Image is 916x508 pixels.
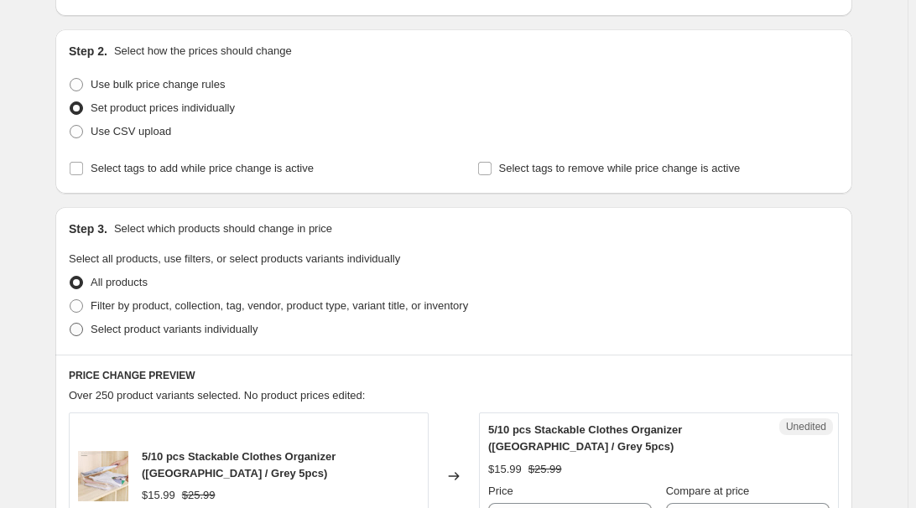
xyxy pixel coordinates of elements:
[114,43,292,60] p: Select how the prices should change
[69,252,400,265] span: Select all products, use filters, or select products variants individually
[488,423,682,453] span: 5/10 pcs Stackable Clothes Organizer ([GEOGRAPHIC_DATA] / Grey 5pcs)
[142,450,336,479] span: 5/10 pcs Stackable Clothes Organizer ([GEOGRAPHIC_DATA] / Grey 5pcs)
[69,220,107,237] h2: Step 3.
[528,463,562,475] span: $25.99
[91,125,171,137] span: Use CSV upload
[91,323,258,335] span: Select product variants individually
[499,162,741,174] span: Select tags to remove while price change is active
[488,463,522,475] span: $15.99
[78,451,128,501] img: product-image-1484822521_80x.jpg
[182,489,216,501] span: $25.99
[91,276,148,288] span: All products
[91,162,314,174] span: Select tags to add while price change is active
[69,369,839,382] h6: PRICE CHANGE PREVIEW
[91,78,225,91] span: Use bulk price change rules
[786,420,826,433] span: Unedited
[142,489,175,501] span: $15.99
[69,389,365,402] span: Over 250 product variants selected. No product prices edited:
[69,43,107,60] h2: Step 2.
[114,220,332,237] p: Select which products should change in price
[488,485,513,497] span: Price
[91,101,235,114] span: Set product prices individually
[91,299,468,312] span: Filter by product, collection, tag, vendor, product type, variant title, or inventory
[666,485,750,497] span: Compare at price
